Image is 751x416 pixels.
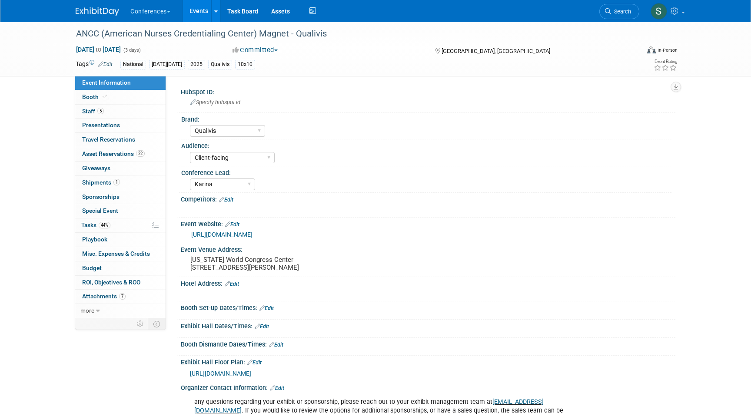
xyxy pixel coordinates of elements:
div: Event Venue Address: [181,243,675,254]
div: Organizer Contact Information: [181,381,675,393]
a: Budget [75,261,166,275]
span: Tasks [81,221,110,228]
span: 7 [119,293,126,300]
span: ROI, Objectives & ROO [82,279,140,286]
a: Edit [225,281,239,287]
span: Giveaways [82,165,110,172]
div: Event Format [588,45,678,58]
div: Conference Lead: [181,166,671,177]
span: Booth [82,93,109,100]
div: 2025 [188,60,205,69]
button: Committed [229,46,281,55]
span: Presentations [82,122,120,129]
div: ANCC (American Nurses Credentialing Center) Magnet - Qualivis [73,26,626,42]
a: Edit [219,197,233,203]
td: Personalize Event Tab Strip [133,318,148,330]
a: Presentations [75,119,166,132]
span: more [80,307,94,314]
div: Booth Set-up Dates/Times: [181,301,675,313]
a: Travel Reservations [75,133,166,147]
div: Hotel Address: [181,277,675,288]
div: [DATE][DATE] [149,60,185,69]
span: Asset Reservations [82,150,145,157]
span: (3 days) [123,47,141,53]
span: Playbook [82,236,107,243]
div: 10x10 [235,60,255,69]
span: [GEOGRAPHIC_DATA], [GEOGRAPHIC_DATA] [442,48,550,54]
a: [URL][DOMAIN_NAME] [191,231,253,238]
span: 44% [99,222,110,228]
span: Staff [82,108,104,115]
div: Competitors: [181,193,675,204]
span: Travel Reservations [82,136,135,143]
span: Event Information [82,79,131,86]
a: Search [599,4,639,19]
a: ROI, Objectives & ROO [75,276,166,290]
div: Qualivis [208,60,232,69]
span: Attachments [82,293,126,300]
img: ExhibitDay [76,7,119,16]
span: Sponsorships [82,193,120,200]
div: Event Rating [654,59,677,64]
span: Shipments [82,179,120,186]
div: Event Website: [181,218,675,229]
span: to [94,46,103,53]
i: Booth reservation complete [103,94,107,99]
a: Edit [225,221,239,228]
a: Edit [269,342,283,348]
div: National [120,60,146,69]
a: Sponsorships [75,190,166,204]
div: Brand: [181,113,671,124]
a: Playbook [75,233,166,247]
a: Event Information [75,76,166,90]
span: Special Event [82,207,118,214]
span: Specify hubspot id [190,99,240,106]
td: Toggle Event Tabs [148,318,166,330]
span: Budget [82,264,102,271]
div: HubSpot ID: [181,86,675,96]
a: Edit [255,324,269,330]
span: 1 [113,179,120,185]
div: Exhibit Hall Dates/Times: [181,320,675,331]
div: Audience: [181,139,671,150]
a: Edit [98,61,113,67]
a: Staff5 [75,105,166,119]
pre: [US_STATE] World Congress Center [STREET_ADDRESS][PERSON_NAME] [190,256,377,271]
a: Tasks44% [75,218,166,232]
a: Asset Reservations22 [75,147,166,161]
a: [URL][DOMAIN_NAME] [190,370,251,377]
div: Exhibit Hall Floor Plan: [181,356,675,367]
img: Sophie Buffo [651,3,667,20]
td: Tags [76,59,113,69]
a: Edit [259,305,274,311]
span: [DATE] [DATE] [76,46,121,53]
a: Edit [270,385,284,391]
a: Attachments7 [75,290,166,304]
a: Misc. Expenses & Credits [75,247,166,261]
a: Special Event [75,204,166,218]
div: Booth Dismantle Dates/Times: [181,338,675,349]
a: Edit [247,360,262,366]
span: 22 [136,150,145,157]
a: Giveaways [75,162,166,175]
a: more [75,304,166,318]
img: Format-Inperson.png [647,46,656,53]
a: Booth [75,90,166,104]
div: In-Person [657,47,678,53]
span: Misc. Expenses & Credits [82,250,150,257]
span: 5 [97,108,104,114]
span: Search [611,8,631,15]
a: Shipments1 [75,176,166,190]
